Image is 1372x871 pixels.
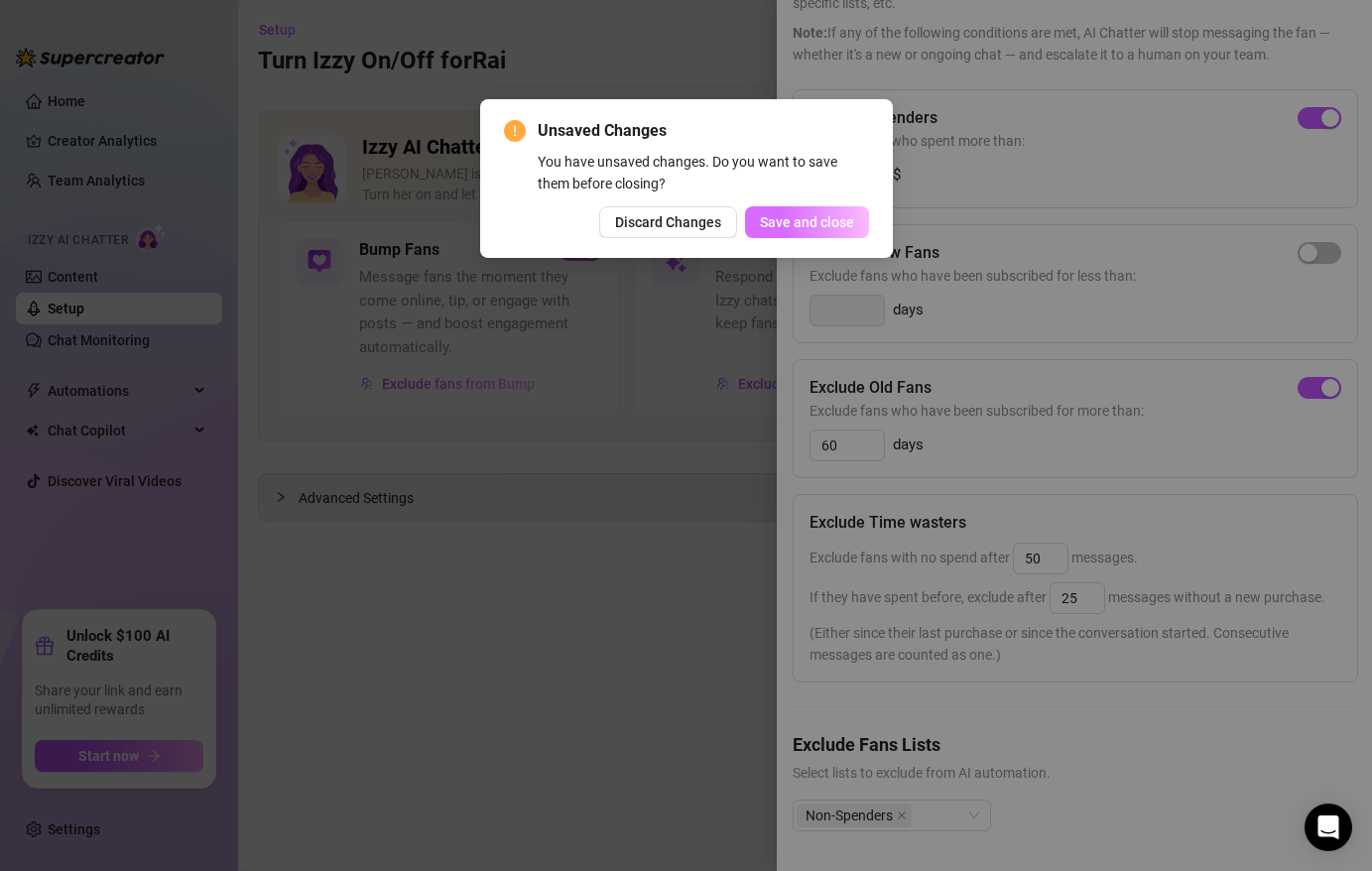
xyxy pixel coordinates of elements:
span: Save and close [760,214,854,230]
button: Discard Changes [599,206,737,238]
div: Open Intercom Messenger [1305,804,1352,851]
div: You have unsaved changes. Do you want to save them before closing? [538,151,869,194]
span: exclamation-circle [504,120,526,142]
span: Unsaved Changes [538,119,869,143]
button: Save and close [745,206,869,238]
span: Discard Changes [615,214,721,230]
